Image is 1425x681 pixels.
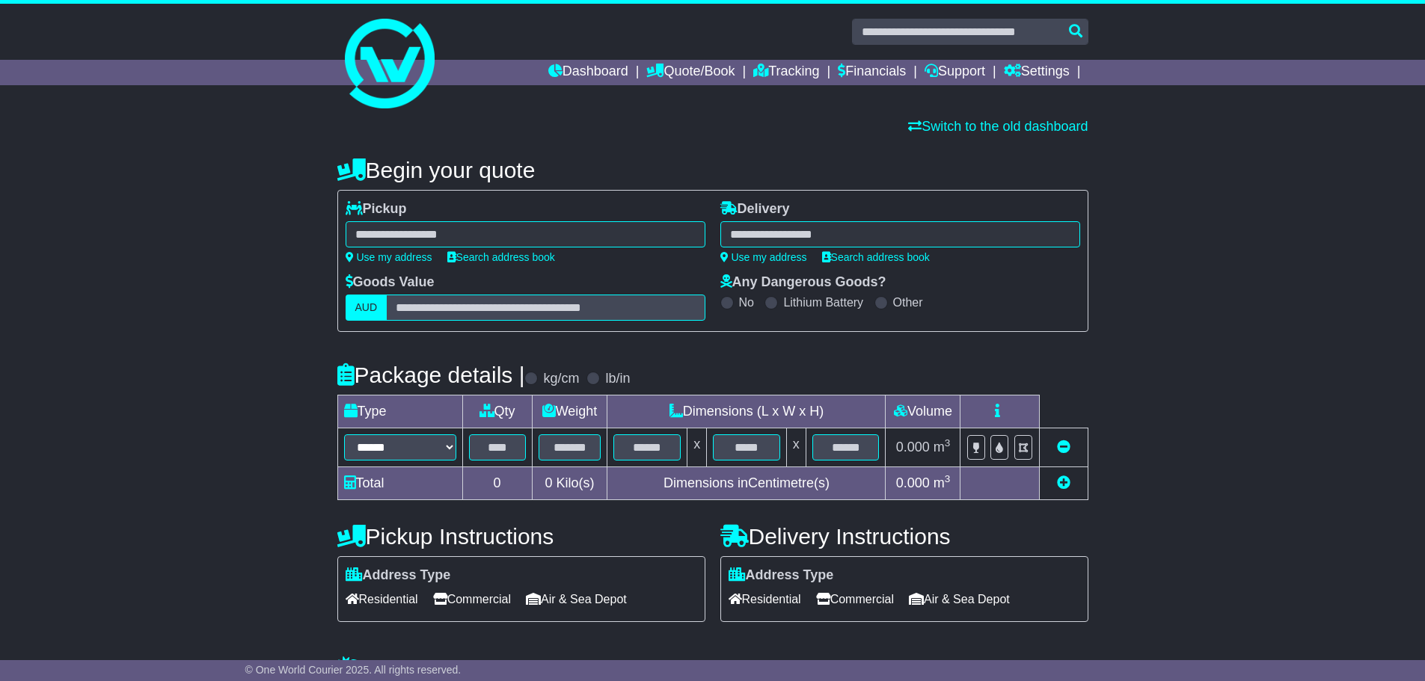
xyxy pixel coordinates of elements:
label: Address Type [346,567,451,584]
label: Any Dangerous Goods? [720,274,886,291]
span: m [934,475,951,490]
h4: Pickup Instructions [337,524,705,549]
label: No [739,295,754,309]
a: Search address book [822,251,930,263]
td: Weight [532,395,607,428]
label: AUD [346,295,387,321]
a: Quote/Book [646,60,735,85]
label: Pickup [346,201,407,218]
a: Settings [1004,60,1070,85]
td: x [786,428,806,467]
a: Use my address [346,251,432,263]
span: 0 [545,475,552,490]
span: 0.000 [896,475,930,490]
td: Qty [462,395,532,428]
a: Remove this item [1057,440,1070,454]
span: Residential [346,588,418,611]
td: 0 [462,467,532,500]
td: Kilo(s) [532,467,607,500]
h4: Warranty & Insurance [337,656,1088,680]
label: Lithium Battery [783,295,863,309]
label: Address Type [729,567,834,584]
h4: Begin your quote [337,158,1088,182]
a: Financials [838,60,906,85]
label: kg/cm [543,371,579,387]
a: Tracking [753,60,819,85]
sup: 3 [945,473,951,484]
h4: Delivery Instructions [720,524,1088,549]
a: Switch to the old dashboard [908,119,1088,134]
td: Type [337,395,462,428]
sup: 3 [945,437,951,449]
td: Volume [886,395,960,428]
td: Dimensions in Centimetre(s) [607,467,886,500]
span: Air & Sea Depot [909,588,1010,611]
a: Add new item [1057,475,1070,490]
a: Search address book [447,251,555,263]
td: Dimensions (L x W x H) [607,395,886,428]
td: Total [337,467,462,500]
span: Commercial [816,588,894,611]
label: Delivery [720,201,790,218]
a: Support [925,60,985,85]
span: 0.000 [896,440,930,454]
span: Residential [729,588,801,611]
span: Air & Sea Depot [526,588,627,611]
span: © One World Courier 2025. All rights reserved. [245,664,462,676]
td: x [687,428,707,467]
a: Use my address [720,251,807,263]
label: Goods Value [346,274,435,291]
span: Commercial [433,588,511,611]
span: m [934,440,951,454]
h4: Package details | [337,363,525,387]
label: lb/in [605,371,630,387]
a: Dashboard [548,60,628,85]
label: Other [893,295,923,309]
